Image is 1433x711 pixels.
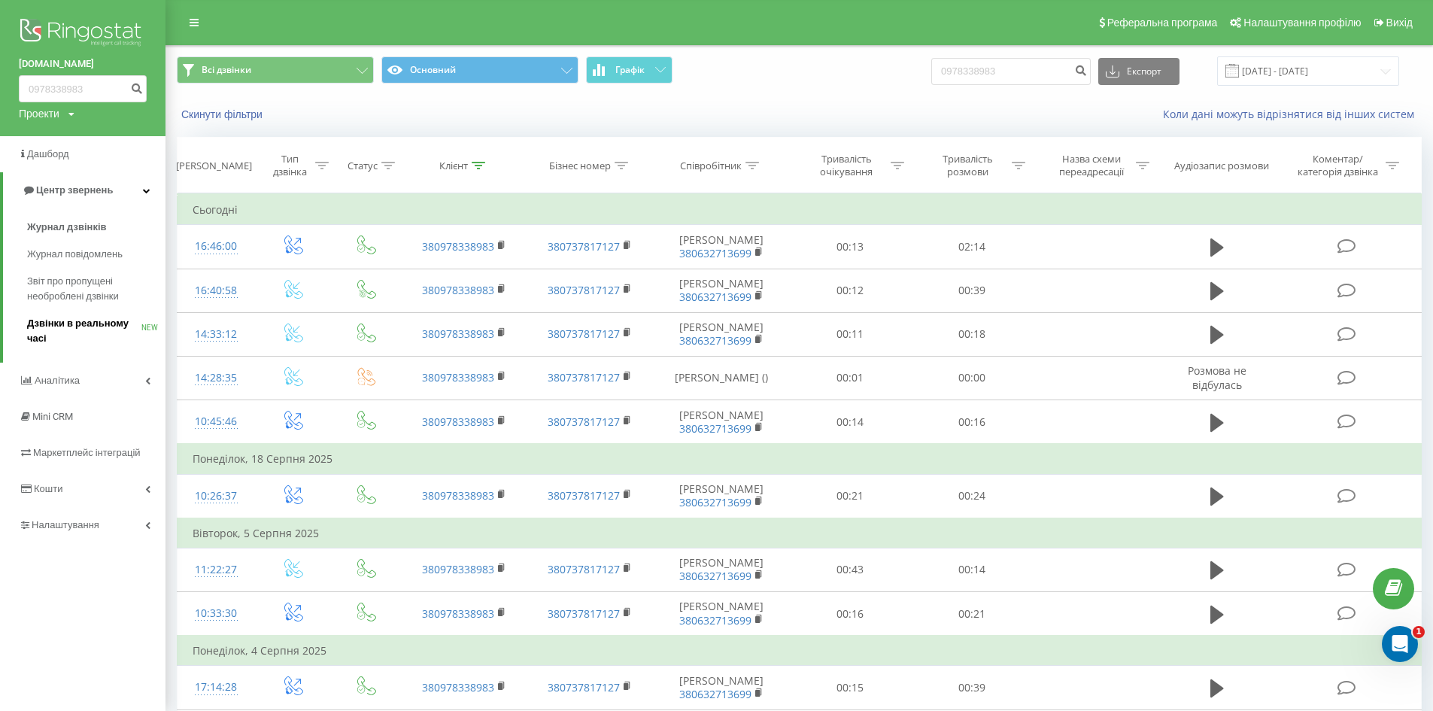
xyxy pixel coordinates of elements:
[1163,107,1422,121] a: Коли дані можуть відрізнятися вiд інших систем
[653,312,789,356] td: [PERSON_NAME]
[422,606,494,621] a: 380978338983
[789,356,910,400] td: 00:01
[27,220,107,235] span: Журнал дзвінків
[1107,17,1218,29] span: Реферальна програма
[928,153,1008,178] div: Тривалість розмови
[911,548,1032,591] td: 00:14
[653,666,789,709] td: [PERSON_NAME]
[680,160,742,172] div: Співробітник
[193,363,240,393] div: 14:28:35
[269,153,311,178] div: Тип дзвінка
[3,172,165,208] a: Центр звернень
[27,310,165,352] a: Дзвінки в реальному часіNEW
[1174,160,1269,172] div: Аудіозапис розмови
[679,421,751,436] a: 380632713699
[789,269,910,312] td: 00:12
[178,444,1422,474] td: Понеділок, 18 Серпня 2025
[32,411,73,422] span: Mini CRM
[911,400,1032,445] td: 00:16
[27,214,165,241] a: Журнал дзвінків
[422,562,494,576] a: 380978338983
[789,225,910,269] td: 00:13
[32,519,99,530] span: Налаштування
[1413,626,1425,638] span: 1
[27,247,123,262] span: Журнал повідомлень
[439,160,468,172] div: Клієнт
[789,400,910,445] td: 00:14
[1294,153,1382,178] div: Коментар/категорія дзвінка
[1243,17,1361,29] span: Налаштування профілю
[586,56,672,84] button: Графік
[549,160,611,172] div: Бізнес номер
[911,474,1032,518] td: 00:24
[177,56,374,84] button: Всі дзвінки
[679,246,751,260] a: 380632713699
[34,483,62,494] span: Кошти
[202,64,251,76] span: Всі дзвінки
[193,482,240,511] div: 10:26:37
[178,636,1422,666] td: Понеділок, 4 Серпня 2025
[193,599,240,628] div: 10:33:30
[679,569,751,583] a: 380632713699
[1188,363,1246,391] span: Розмова не відбулась
[422,370,494,384] a: 380978338983
[548,239,620,254] a: 380737817127
[548,370,620,384] a: 380737817127
[789,592,910,637] td: 00:16
[679,290,751,304] a: 380632713699
[548,606,620,621] a: 380737817127
[193,407,240,436] div: 10:45:46
[679,495,751,509] a: 380632713699
[653,548,789,591] td: [PERSON_NAME]
[178,195,1422,225] td: Сьогодні
[422,283,494,297] a: 380978338983
[548,680,620,694] a: 380737817127
[653,356,789,400] td: [PERSON_NAME] ()
[911,312,1032,356] td: 00:18
[548,562,620,576] a: 380737817127
[27,148,69,160] span: Дашборд
[193,232,240,261] div: 16:46:00
[19,15,147,53] img: Ringostat logo
[911,666,1032,709] td: 00:39
[19,75,147,102] input: Пошук за номером
[33,447,141,458] span: Маркетплейс інтеграцій
[653,474,789,518] td: [PERSON_NAME]
[911,225,1032,269] td: 02:14
[35,375,80,386] span: Аналiтика
[193,320,240,349] div: 14:33:12
[422,239,494,254] a: 380978338983
[931,58,1091,85] input: Пошук за номером
[193,555,240,585] div: 11:22:27
[27,274,158,304] span: Звіт про пропущені необроблені дзвінки
[178,518,1422,548] td: Вівторок, 5 Серпня 2025
[911,269,1032,312] td: 00:39
[653,400,789,445] td: [PERSON_NAME]
[615,65,645,75] span: Графік
[806,153,887,178] div: Тривалість очікування
[679,333,751,348] a: 380632713699
[679,687,751,701] a: 380632713699
[548,283,620,297] a: 380737817127
[422,327,494,341] a: 380978338983
[422,680,494,694] a: 380978338983
[36,184,113,196] span: Центр звернень
[653,592,789,637] td: [PERSON_NAME]
[911,592,1032,637] td: 00:21
[193,276,240,305] div: 16:40:58
[789,666,910,709] td: 00:15
[27,241,165,268] a: Журнал повідомлень
[176,160,252,172] div: [PERSON_NAME]
[422,488,494,503] a: 380978338983
[1052,153,1132,178] div: Назва схеми переадресації
[653,269,789,312] td: [PERSON_NAME]
[27,316,141,346] span: Дзвінки в реальному часі
[1098,58,1179,85] button: Експорт
[422,415,494,429] a: 380978338983
[27,268,165,310] a: Звіт про пропущені необроблені дзвінки
[177,108,270,121] button: Скинути фільтри
[548,488,620,503] a: 380737817127
[789,548,910,591] td: 00:43
[19,106,59,121] div: Проекти
[193,673,240,702] div: 17:14:28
